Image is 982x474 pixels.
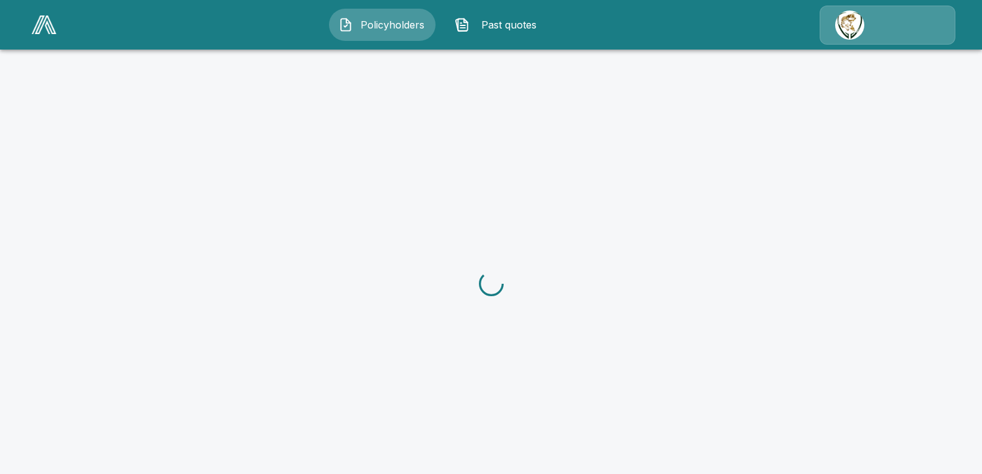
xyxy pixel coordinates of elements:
img: AA Logo [32,15,56,34]
img: Past quotes Icon [455,17,470,32]
button: Policyholders IconPolicyholders [329,9,436,41]
img: Policyholders Icon [338,17,353,32]
span: Past quotes [475,17,543,32]
button: Past quotes IconPast quotes [445,9,552,41]
span: Policyholders [358,17,426,32]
